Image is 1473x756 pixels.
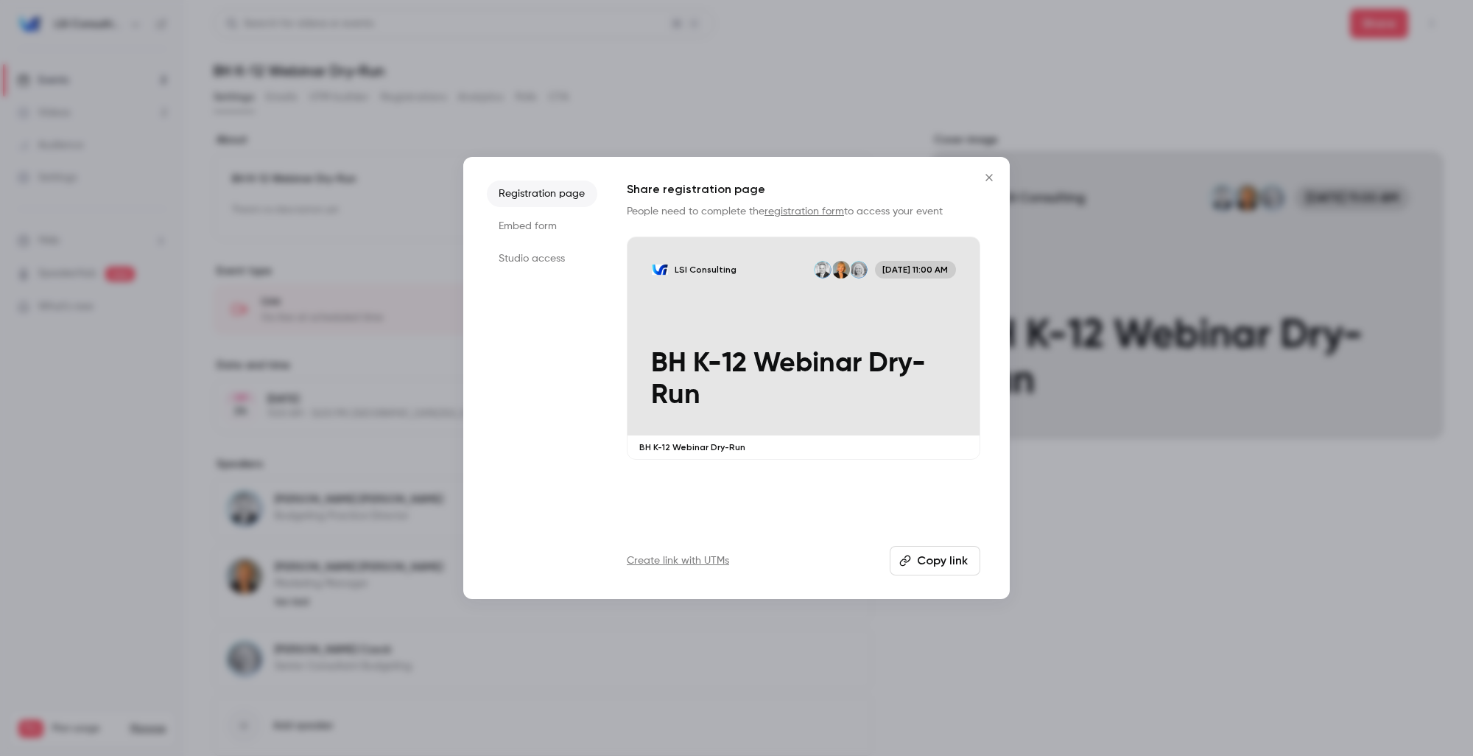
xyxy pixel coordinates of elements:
[627,204,980,219] p: People need to complete the to access your event
[487,245,597,272] li: Studio access
[627,553,729,568] a: Create link with UTMs
[651,348,955,412] p: BH K-12 Webinar Dry-Run
[850,261,868,279] img: Kelsey Czeck
[487,181,597,207] li: Registration page
[651,261,669,279] img: BH K-12 Webinar Dry-Run
[627,237,980,460] a: BH K-12 Webinar Dry-RunLSI ConsultingKelsey CzeckAlanna RobbinsCharles Collins[DATE] 11:00 AMBH K...
[627,181,980,198] h1: Share registration page
[675,264,736,276] p: LSI Consulting
[639,441,968,453] p: BH K-12 Webinar Dry-Run
[875,261,956,279] span: [DATE] 11:00 AM
[764,206,844,217] a: registration form
[487,213,597,239] li: Embed form
[890,546,980,575] button: Copy link
[974,163,1004,192] button: Close
[832,261,850,279] img: Alanna Robbins
[814,261,832,279] img: Charles Collins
